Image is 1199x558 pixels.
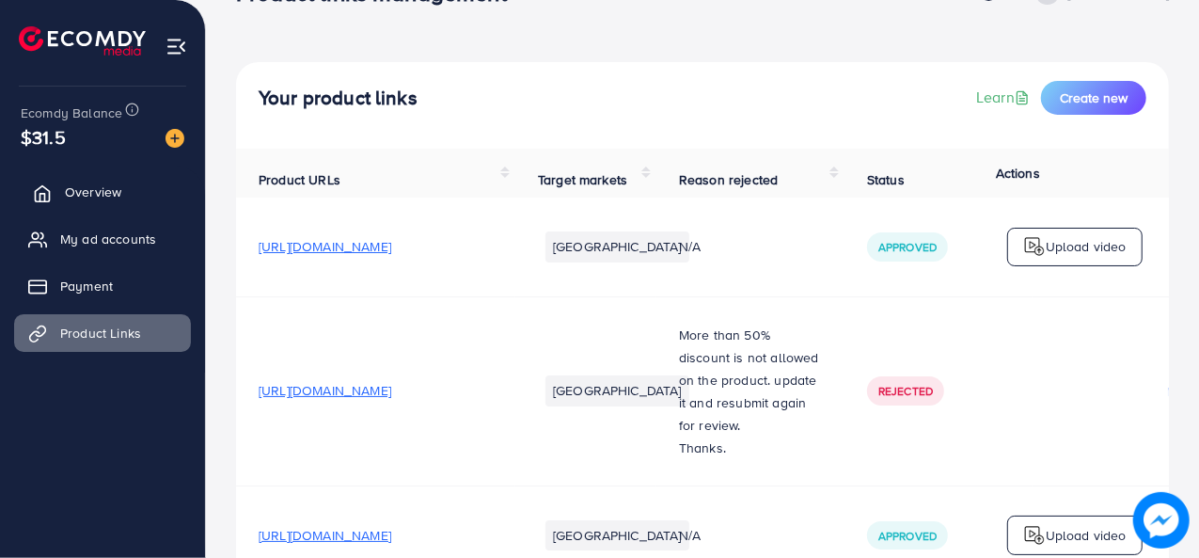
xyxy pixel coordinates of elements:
[1133,492,1190,549] img: image
[65,183,121,201] span: Overview
[259,237,391,256] span: [URL][DOMAIN_NAME]
[538,170,627,189] span: Target markets
[1041,81,1146,115] button: Create new
[1060,88,1128,107] span: Create new
[976,87,1033,108] a: Learn
[60,324,141,343] span: Product Links
[545,520,689,550] li: [GEOGRAPHIC_DATA]
[679,237,701,256] span: N/A
[878,383,933,399] span: Rejected
[878,239,937,255] span: Approved
[21,123,66,151] span: $31.5
[867,170,905,189] span: Status
[60,277,113,295] span: Payment
[14,314,191,352] a: Product Links
[679,324,822,437] p: More than 50% discount is not allowed on the product. update it and resubmit again for review.
[21,104,122,122] span: Ecomdy Balance
[679,526,701,545] span: N/A
[1023,235,1046,258] img: logo
[259,526,391,545] span: [URL][DOMAIN_NAME]
[19,26,146,56] img: logo
[1046,524,1127,547] p: Upload video
[679,170,778,189] span: Reason rejected
[878,528,937,544] span: Approved
[259,87,418,110] h4: Your product links
[545,375,689,406] li: [GEOGRAPHIC_DATA]
[1046,235,1127,258] p: Upload video
[14,173,191,211] a: Overview
[1023,524,1046,547] img: logo
[166,36,187,57] img: menu
[259,170,340,189] span: Product URLs
[60,230,156,248] span: My ad accounts
[14,220,191,258] a: My ad accounts
[14,267,191,305] a: Payment
[166,129,184,148] img: image
[259,381,391,400] span: [URL][DOMAIN_NAME]
[996,164,1040,183] span: Actions
[679,437,822,459] p: Thanks.
[545,231,689,262] li: [GEOGRAPHIC_DATA]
